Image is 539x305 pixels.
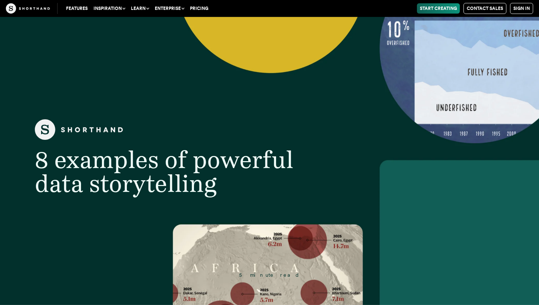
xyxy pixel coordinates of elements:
button: Learn [128,3,152,14]
a: Contact Sales [463,3,506,14]
a: Sign in [510,3,533,14]
a: Pricing [187,3,211,14]
a: Start Creating [417,3,460,14]
img: The Craft [6,3,50,14]
button: Inspiration [91,3,128,14]
span: 8 examples of powerful data storytelling [35,145,293,197]
a: Features [63,3,91,14]
button: Enterprise [152,3,187,14]
span: 5 minute read [239,272,300,278]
